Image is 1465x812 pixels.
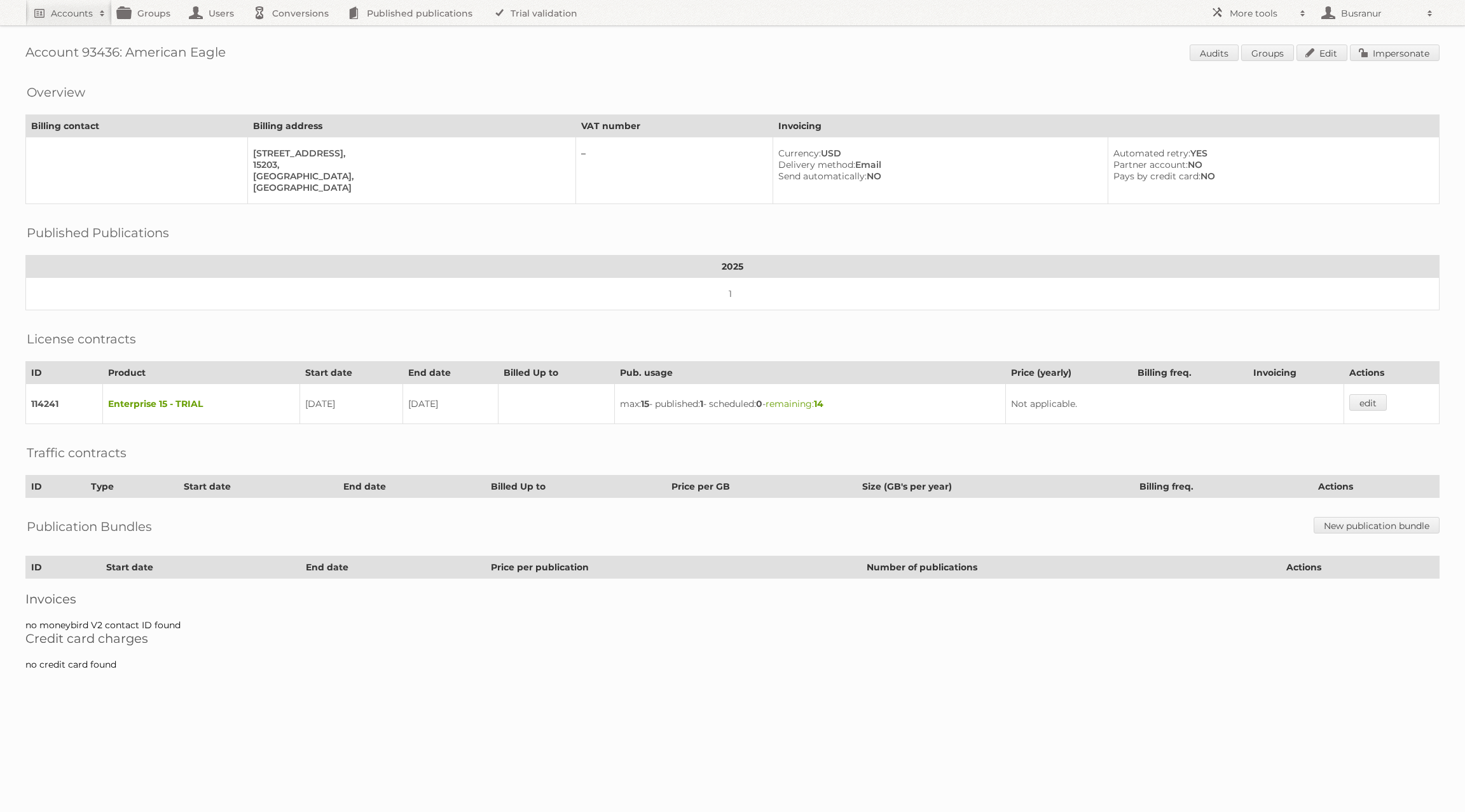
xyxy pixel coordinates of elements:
[25,631,1440,646] h2: Credit card charges
[1134,476,1313,498] th: Billing freq.
[26,278,1440,310] td: 1
[1344,362,1440,384] th: Actions
[575,115,773,137] th: VAT number
[26,115,248,137] th: Billing contact
[1338,7,1420,20] h2: Busranur
[1005,384,1344,424] td: Not applicable.
[253,170,565,182] div: [GEOGRAPHIC_DATA],
[1005,362,1132,384] th: Price (yearly)
[1248,362,1344,384] th: Invoicing
[100,556,301,579] th: Start date
[778,148,1097,159] div: USD
[615,384,1006,424] td: max: - published: - scheduled: -
[26,556,101,579] th: ID
[25,45,1440,64] h1: Account 93436: American Eagle
[778,148,821,159] span: Currency:
[338,476,485,498] th: End date
[301,556,485,579] th: End date
[575,137,773,204] td: –
[756,398,762,409] strong: 0
[773,115,1439,137] th: Invoicing
[485,556,861,579] th: Price per publication
[485,476,666,498] th: Billed Up to
[1281,556,1440,579] th: Actions
[253,148,565,159] div: [STREET_ADDRESS],
[1350,45,1440,61] a: Impersonate
[814,398,823,409] strong: 14
[1113,170,1429,182] div: NO
[51,7,93,20] h2: Accounts
[25,591,1440,607] h2: Invoices
[1230,7,1293,20] h2: More tools
[1314,517,1440,533] a: New publication bundle
[778,170,1097,182] div: NO
[253,159,565,170] div: 15203,
[1190,45,1239,61] a: Audits
[778,170,867,182] span: Send automatically:
[766,398,823,409] span: remaining:
[666,476,857,498] th: Price per GB
[27,329,136,348] h2: License contracts
[778,159,855,170] span: Delivery method:
[300,384,403,424] td: [DATE]
[248,115,576,137] th: Billing address
[1113,148,1190,159] span: Automated retry:
[27,443,127,462] h2: Traffic contracts
[178,476,338,498] th: Start date
[857,476,1134,498] th: Size (GB's per year)
[1132,362,1248,384] th: Billing freq.
[103,362,300,384] th: Product
[1349,394,1387,411] a: edit
[1113,148,1429,159] div: YES
[1113,159,1188,170] span: Partner account:
[103,384,300,424] td: Enterprise 15 - TRIAL
[861,556,1281,579] th: Number of publications
[26,384,103,424] td: 114241
[27,223,169,242] h2: Published Publications
[498,362,614,384] th: Billed Up to
[85,476,178,498] th: Type
[26,476,86,498] th: ID
[778,159,1097,170] div: Email
[26,362,103,384] th: ID
[1313,476,1440,498] th: Actions
[26,256,1440,278] th: 2025
[641,398,649,409] strong: 15
[253,182,565,193] div: [GEOGRAPHIC_DATA]
[615,362,1006,384] th: Pub. usage
[300,362,403,384] th: Start date
[27,517,152,536] h2: Publication Bundles
[1296,45,1347,61] a: Edit
[700,398,703,409] strong: 1
[27,83,85,102] h2: Overview
[1241,45,1294,61] a: Groups
[403,384,499,424] td: [DATE]
[403,362,499,384] th: End date
[1113,159,1429,170] div: NO
[1113,170,1200,182] span: Pays by credit card:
